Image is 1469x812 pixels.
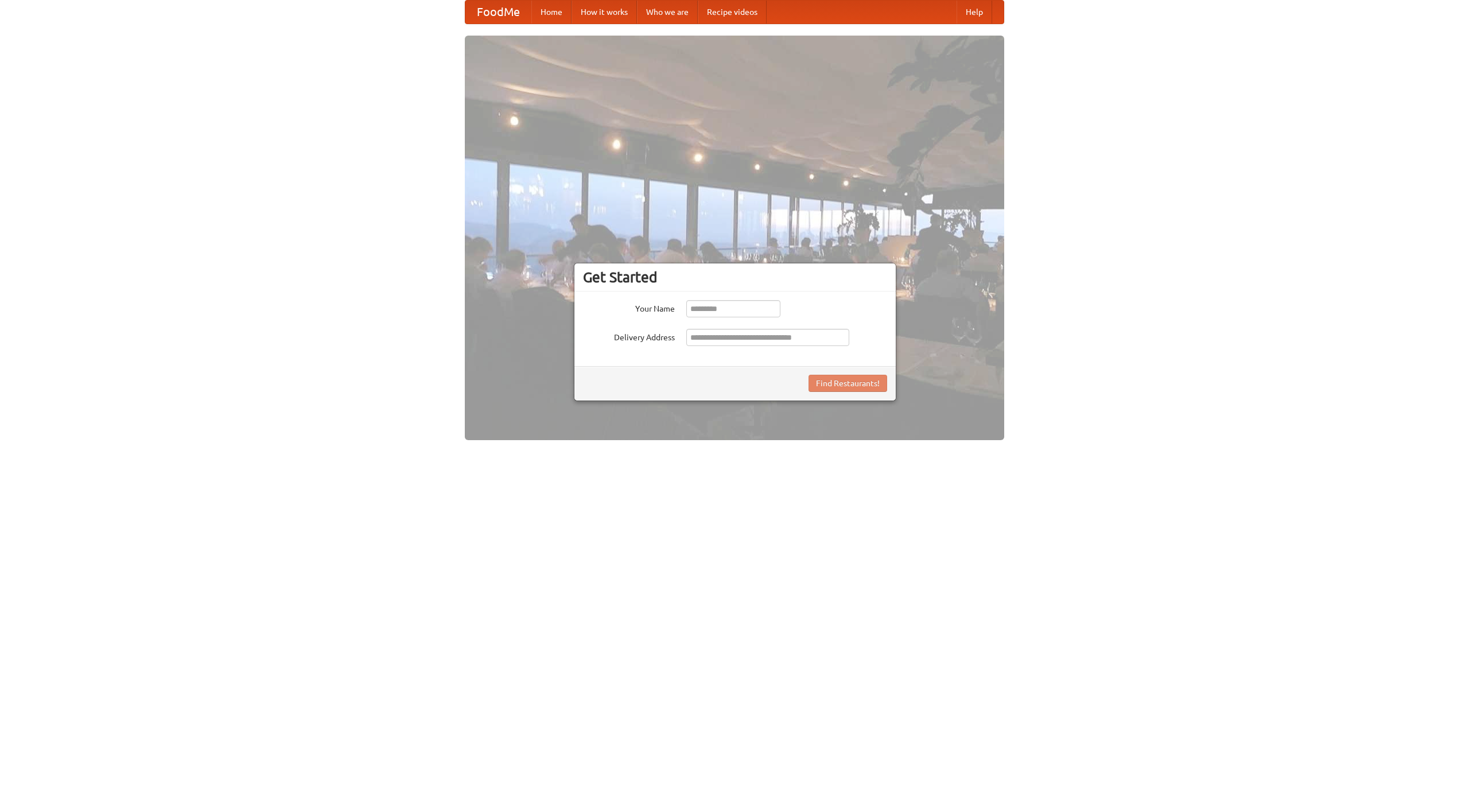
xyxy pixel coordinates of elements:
a: How it works [572,1,637,24]
label: Your Name [583,300,675,314]
a: Recipe videos [698,1,767,24]
a: Who we are [637,1,698,24]
a: Home [531,1,572,24]
a: FoodMe [465,1,531,24]
label: Delivery Address [583,329,675,343]
a: Help [957,1,992,24]
button: Find Restaurants! [809,375,887,392]
h3: Get Started [583,269,887,286]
